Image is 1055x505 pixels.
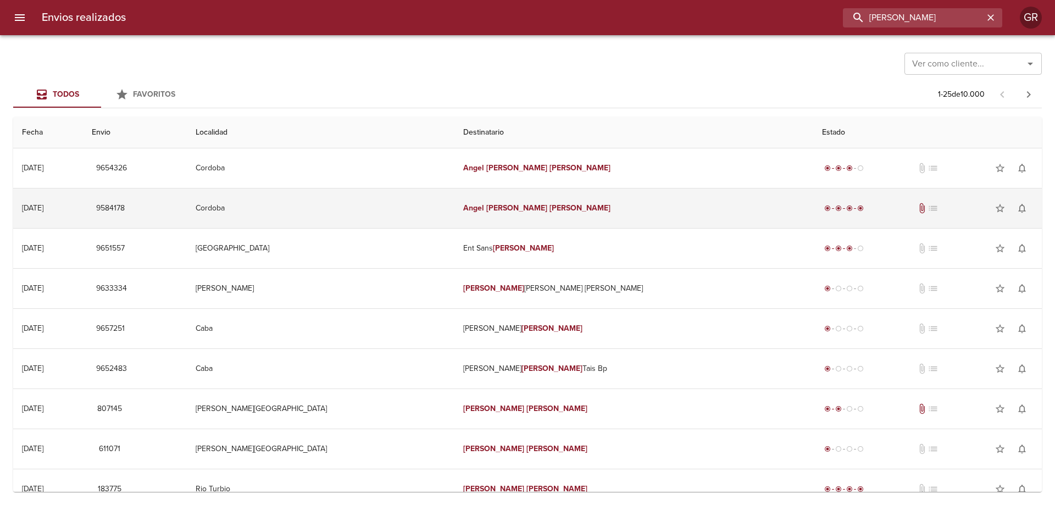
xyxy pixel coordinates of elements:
em: [PERSON_NAME] [549,203,610,213]
span: radio_button_unchecked [857,406,864,412]
em: [PERSON_NAME] [486,163,547,173]
span: star_border [995,283,1006,294]
em: [PERSON_NAME] [486,203,547,213]
button: Activar notificaciones [1011,478,1033,500]
div: Abrir información de usuario [1020,7,1042,29]
div: Despachado [822,403,866,414]
td: Caba [187,349,454,389]
span: 183775 [96,482,123,496]
span: notifications_none [1017,283,1028,294]
span: No tiene pedido asociado [928,283,939,294]
span: star_border [995,323,1006,334]
div: Tabs Envios [13,81,189,108]
td: [PERSON_NAME] [454,309,813,348]
button: Activar notificaciones [1011,237,1033,259]
em: [PERSON_NAME] [521,324,582,333]
em: [PERSON_NAME] [549,163,610,173]
span: No tiene pedido asociado [928,163,939,174]
span: No tiene pedido asociado [928,484,939,495]
button: Agregar a favoritos [989,157,1011,179]
span: 9633334 [96,282,127,296]
td: Caba [187,309,454,348]
span: No tiene pedido asociado [928,323,939,334]
button: Agregar a favoritos [989,318,1011,340]
td: [PERSON_NAME] Tais Bp [454,349,813,389]
span: Todos [53,90,79,99]
button: Activar notificaciones [1011,318,1033,340]
button: Activar notificaciones [1011,398,1033,420]
span: radio_button_checked [824,245,831,252]
button: 183775 [92,479,127,500]
span: 807145 [96,402,123,416]
button: Agregar a favoritos [989,478,1011,500]
span: notifications_none [1017,403,1028,414]
span: No tiene documentos adjuntos [917,363,928,374]
span: radio_button_unchecked [857,325,864,332]
span: No tiene pedido asociado [928,403,939,414]
span: radio_button_checked [824,365,831,372]
button: Activar notificaciones [1011,278,1033,299]
span: 9654326 [96,162,127,175]
span: radio_button_checked [824,165,831,171]
span: No tiene pedido asociado [928,443,939,454]
button: Agregar a favoritos [989,197,1011,219]
td: Cordoba [187,188,454,228]
span: radio_button_checked [846,205,853,212]
span: No tiene documentos adjuntos [917,243,928,254]
span: radio_button_checked [835,245,842,252]
span: radio_button_checked [846,486,853,492]
span: radio_button_unchecked [857,165,864,171]
span: 9651557 [96,242,125,256]
span: star_border [995,163,1006,174]
span: radio_button_checked [824,205,831,212]
span: Tiene documentos adjuntos [917,403,928,414]
button: Activar notificaciones [1011,197,1033,219]
span: star_border [995,243,1006,254]
button: 9633334 [92,279,131,299]
button: 9584178 [92,198,129,219]
span: radio_button_checked [857,486,864,492]
em: [PERSON_NAME] [463,484,524,493]
div: [DATE] [22,163,43,173]
span: No tiene documentos adjuntos [917,484,928,495]
em: [PERSON_NAME] [526,404,587,413]
div: [DATE] [22,404,43,413]
p: 1 - 25 de 10.000 [938,89,985,100]
span: No tiene documentos adjuntos [917,283,928,294]
span: radio_button_unchecked [835,446,842,452]
span: radio_button_unchecked [846,406,853,412]
span: radio_button_checked [824,406,831,412]
span: star_border [995,363,1006,374]
button: Abrir [1023,56,1038,71]
span: radio_button_unchecked [857,446,864,452]
span: 9584178 [96,202,125,215]
div: Generado [822,323,866,334]
span: radio_button_unchecked [835,365,842,372]
button: Agregar a favoritos [989,438,1011,460]
th: Fecha [13,117,83,148]
span: No tiene documentos adjuntos [917,163,928,174]
div: [DATE] [22,243,43,253]
div: Generado [822,443,866,454]
span: radio_button_checked [824,325,831,332]
span: radio_button_unchecked [846,325,853,332]
span: radio_button_unchecked [846,285,853,292]
button: menu [7,4,33,31]
h6: Envios realizados [42,9,126,26]
span: radio_button_checked [824,486,831,492]
button: Activar notificaciones [1011,157,1033,179]
span: radio_button_unchecked [857,285,864,292]
th: Envio [83,117,186,148]
span: radio_button_checked [846,165,853,171]
span: notifications_none [1017,484,1028,495]
button: 9654326 [92,158,131,179]
span: radio_button_checked [835,406,842,412]
em: [PERSON_NAME] [526,484,587,493]
span: star_border [995,443,1006,454]
span: radio_button_unchecked [846,365,853,372]
button: 611071 [92,439,127,459]
span: notifications_none [1017,363,1028,374]
span: notifications_none [1017,243,1028,254]
span: notifications_none [1017,323,1028,334]
span: notifications_none [1017,443,1028,454]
